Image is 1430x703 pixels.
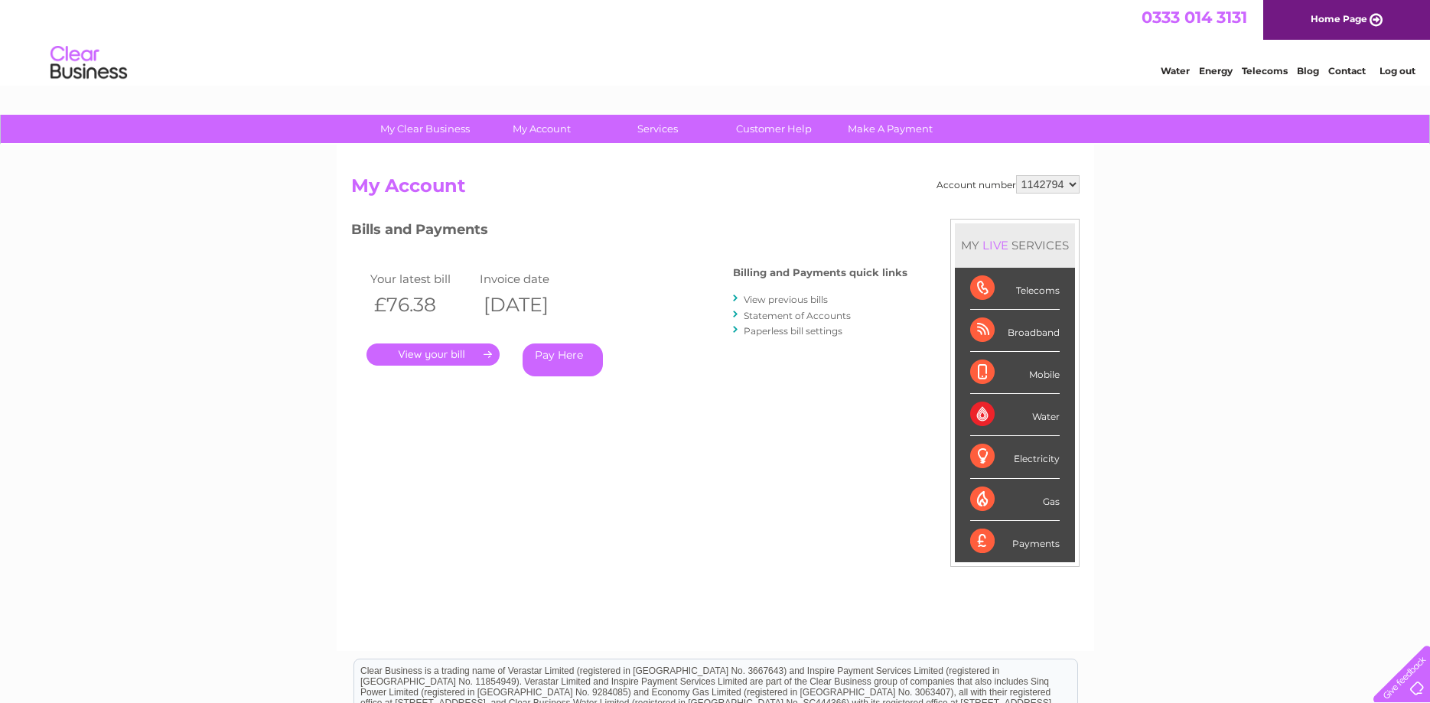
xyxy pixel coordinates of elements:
[970,268,1060,310] div: Telecoms
[970,310,1060,352] div: Broadband
[744,294,828,305] a: View previous bills
[970,521,1060,562] div: Payments
[744,325,842,337] a: Paperless bill settings
[366,269,477,289] td: Your latest bill
[970,479,1060,521] div: Gas
[955,223,1075,267] div: MY SERVICES
[744,310,851,321] a: Statement of Accounts
[362,115,488,143] a: My Clear Business
[1199,65,1233,76] a: Energy
[1161,65,1190,76] a: Water
[1297,65,1319,76] a: Blog
[351,175,1080,204] h2: My Account
[711,115,837,143] a: Customer Help
[366,289,477,321] th: £76.38
[827,115,953,143] a: Make A Payment
[594,115,721,143] a: Services
[50,40,128,86] img: logo.png
[970,352,1060,394] div: Mobile
[970,436,1060,478] div: Electricity
[1142,8,1247,27] a: 0333 014 3131
[733,267,907,278] h4: Billing and Payments quick links
[1328,65,1366,76] a: Contact
[354,8,1077,74] div: Clear Business is a trading name of Verastar Limited (registered in [GEOGRAPHIC_DATA] No. 3667643...
[1380,65,1415,76] a: Log out
[1242,65,1288,76] a: Telecoms
[979,238,1011,252] div: LIVE
[476,289,586,321] th: [DATE]
[366,343,500,366] a: .
[478,115,604,143] a: My Account
[476,269,586,289] td: Invoice date
[970,394,1060,436] div: Water
[351,219,907,246] h3: Bills and Payments
[523,343,603,376] a: Pay Here
[937,175,1080,194] div: Account number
